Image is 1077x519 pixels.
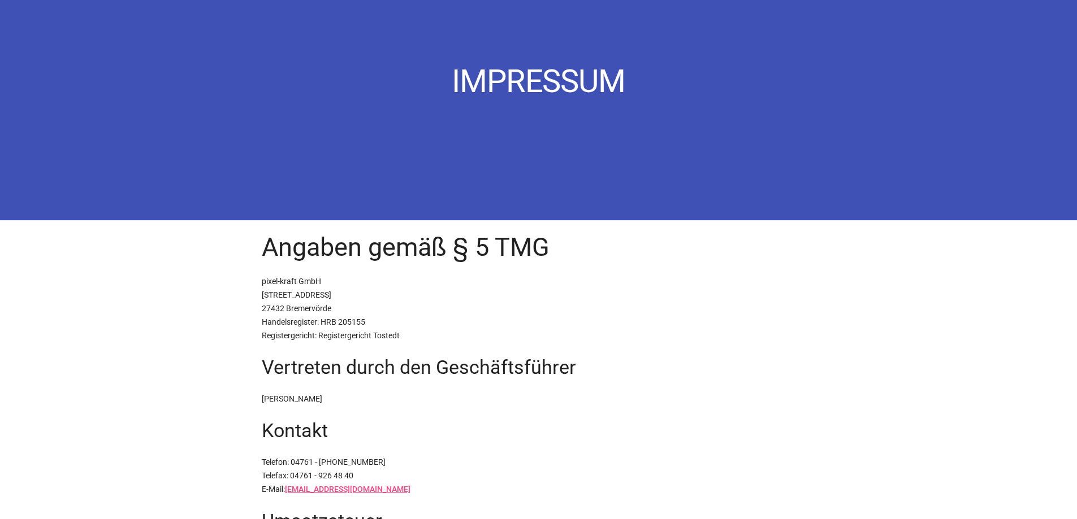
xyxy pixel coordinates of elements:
[262,356,816,378] h3: Vertreten durch den Geschäftsführer
[452,60,625,103] h1: Impressum
[262,419,816,442] h3: Kontakt
[262,392,816,405] p: [PERSON_NAME]
[262,234,816,261] h2: Angaben gemäß § 5 TMG
[262,455,816,496] p: Telefon: 04761 - [PHONE_NUMBER] Telefax: 04761 - 926 48 40 E-Mail:
[285,485,410,494] a: [EMAIL_ADDRESS][DOMAIN_NAME]
[262,274,816,342] p: pixel-kraft GmbH [STREET_ADDRESS] 27432 Bremervörde Handelsregister: HRB 205155 Registergericht: ...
